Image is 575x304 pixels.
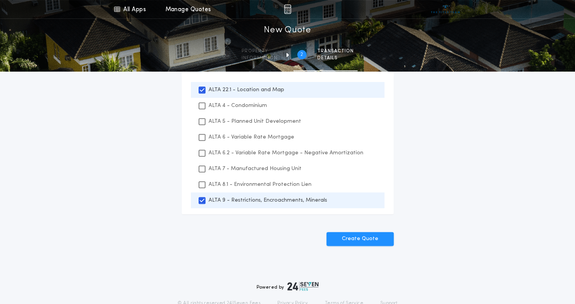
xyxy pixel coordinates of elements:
[209,133,294,141] p: ALTA 6 - Variable Rate Mortgage
[300,52,303,58] h2: 2
[317,48,354,54] span: Transaction
[257,282,319,291] div: Powered by
[182,76,394,214] ul: Select Endorsements
[209,180,312,189] p: ALTA 8.1 - Environmental Protection Lien
[209,196,327,204] p: ALTA 9 - Restrictions, Encroachments, Minerals
[209,149,363,157] p: ALTA 6.2 - Variable Rate Mortgage - Negative Amortization
[264,24,311,37] h1: New Quote
[209,86,284,94] p: ALTA 22.1 - Location and Map
[209,102,267,110] p: ALTA 4 - Condominium
[284,5,291,14] img: img
[209,117,301,125] p: ALTA 5 - Planned Unit Development
[431,5,460,13] img: vs-icon
[209,165,302,173] p: ALTA 7 - Manufactured Housing Unit
[242,48,277,54] span: Property
[287,282,319,291] img: logo
[317,55,354,61] span: details
[326,232,394,246] button: Create Quote
[242,55,277,61] span: information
